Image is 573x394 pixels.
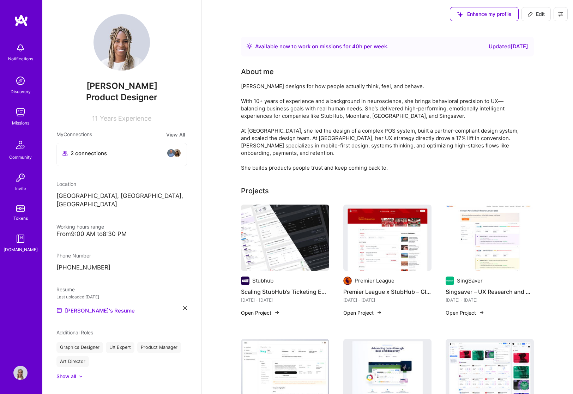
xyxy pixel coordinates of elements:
h4: Scaling StubHub’s Ticketing Engine – AI, Automation, and Workflow Design [241,287,329,296]
button: Edit [521,7,551,21]
h4: Premier League x StubHub – Global Fan Ticketing Platform [343,287,432,296]
div: Graphics Designer [56,342,103,353]
a: [PERSON_NAME]'s Resume [56,306,135,315]
div: [DATE] - [DATE] [343,296,432,304]
img: Resume [56,308,62,313]
img: guide book [13,232,28,246]
button: Open Project [343,309,382,316]
button: 2 connectionsavataravatar [56,143,187,166]
div: [DOMAIN_NAME] [4,246,38,253]
div: Stubhub [252,277,273,284]
img: avatar [167,149,175,157]
div: SingSaver [457,277,483,284]
div: Invite [15,185,26,192]
img: bell [13,41,28,55]
div: Premier League [355,277,394,284]
div: Updated [DATE] [489,42,528,51]
p: [PHONE_NUMBER] [56,263,187,272]
img: Singsaver – UX Research and Conversion Design for Financial Products [446,205,534,271]
div: Projects [241,186,269,196]
span: Edit [527,11,545,18]
div: Last uploaded: [DATE] [56,293,187,301]
i: icon Collaborator [62,151,68,156]
img: arrow-right [479,310,484,315]
div: Location [56,180,187,188]
img: arrow-right [376,310,382,315]
img: User Avatar [94,14,150,71]
div: [DATE] - [DATE] [446,296,534,304]
img: tokens [16,205,25,212]
span: 2 connections [71,150,107,157]
div: Available now to work on missions for h per week . [255,42,388,51]
a: User Avatar [12,366,29,380]
img: Community [12,137,29,153]
div: UX Expert [106,342,134,353]
span: Phone Number [56,253,91,259]
img: Scaling StubHub’s Ticketing Engine – AI, Automation, and Workflow Design [241,205,329,271]
span: My Connections [56,131,92,139]
img: discovery [13,74,28,88]
div: Community [9,153,32,161]
img: Company logo [241,277,249,285]
div: About me [241,66,274,77]
img: teamwork [13,105,28,119]
img: User Avatar [13,366,28,380]
div: [PERSON_NAME] designs for how people actually think, feel, and behave. With 10+ years of experien... [241,83,523,171]
img: Company logo [343,277,352,285]
button: Open Project [241,309,280,316]
div: Tokens [13,214,28,222]
div: Show all [56,373,76,380]
p: [GEOGRAPHIC_DATA], [GEOGRAPHIC_DATA], [GEOGRAPHIC_DATA] [56,192,187,209]
span: Additional Roles [56,329,93,335]
img: Invite [13,171,28,185]
div: From 9:00 AM to 8:30 PM [56,230,187,238]
div: Art Director [56,356,89,367]
span: Enhance my profile [457,11,511,18]
button: Open Project [446,309,484,316]
img: Availability [247,43,252,49]
img: logo [14,14,28,27]
div: Product Manager [137,342,181,353]
img: arrow-right [274,310,280,315]
img: Premier League x StubHub – Global Fan Ticketing Platform [343,205,432,271]
i: icon Close [183,306,187,310]
i: icon SuggestedTeams [457,12,463,17]
div: [DATE] - [DATE] [241,296,329,304]
div: Notifications [8,55,33,62]
h4: Singsaver – UX Research and Conversion Design for Financial Products [446,287,534,296]
span: [PERSON_NAME] [56,81,187,91]
button: View All [164,131,187,139]
span: Working hours range [56,224,104,230]
button: Enhance my profile [450,7,519,21]
img: avatar [173,149,181,157]
span: 11 [92,115,98,122]
span: Years Experience [100,115,151,122]
img: Company logo [446,277,454,285]
span: Product Designer [86,92,157,102]
span: 40 [352,43,359,50]
span: Resume [56,286,75,292]
div: Discovery [11,88,31,95]
div: Missions [12,119,29,127]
